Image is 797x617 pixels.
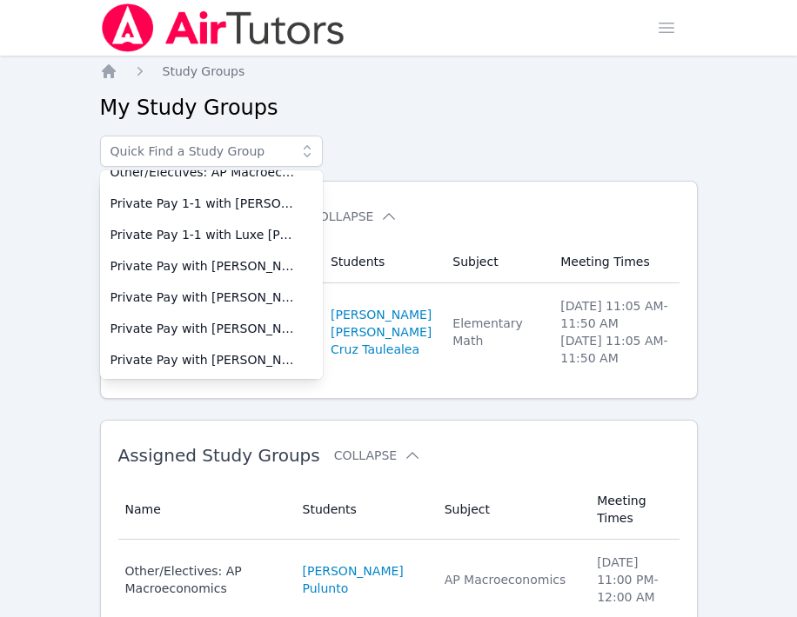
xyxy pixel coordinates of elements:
[111,163,312,181] span: Other/Electives: AP Macroeconomics
[586,480,679,540] th: Meeting Times
[331,323,432,341] a: [PERSON_NAME]
[100,94,698,122] h2: My Study Groups
[311,208,398,225] button: Collapse
[111,289,312,306] span: Private Pay with [PERSON_NAME] and [PERSON_NAME]
[303,562,424,597] a: [PERSON_NAME] Pulunto
[452,315,539,349] div: Elementary Math
[118,445,320,466] span: Assigned Study Groups
[292,480,434,540] th: Students
[331,306,432,323] a: [PERSON_NAME]
[331,341,419,358] a: Cruz Taulealea
[125,562,282,597] div: Other/Electives: AP Macroeconomics
[111,257,312,275] span: Private Pay with [PERSON_NAME] and [PERSON_NAME]
[118,283,680,381] tr: Zanker(Milpitas) 2nd-6th Grade Math Groups[PERSON_NAME][PERSON_NAME]Cruz TaulealeaElementary Math...
[320,241,442,283] th: Students
[163,63,245,80] a: Study Groups
[111,226,312,243] span: Private Pay 1-1 with Luxe [PERSON_NAME] and [PERSON_NAME]
[111,351,312,368] span: Private Pay with [PERSON_NAME] and [PERSON_NAME]
[560,332,668,367] li: [DATE] 11:05 AM - 11:50 AM
[550,241,679,283] th: Meeting Times
[100,136,323,167] input: Quick Find a Study Group
[334,447,421,464] button: Collapse
[100,63,698,80] nav: Breadcrumb
[100,3,346,52] img: Air Tutors
[442,241,550,283] th: Subject
[445,571,577,588] div: AP Macroeconomics
[111,320,312,337] span: Private Pay with [PERSON_NAME] and [PERSON_NAME]
[111,195,312,212] span: Private Pay 1-1 with [PERSON_NAME] and [PERSON_NAME]
[560,297,668,332] li: [DATE] 11:05 AM - 11:50 AM
[434,480,587,540] th: Subject
[597,554,668,606] li: [DATE] 11:00 PM - 12:00 AM
[163,64,245,78] span: Study Groups
[118,480,292,540] th: Name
